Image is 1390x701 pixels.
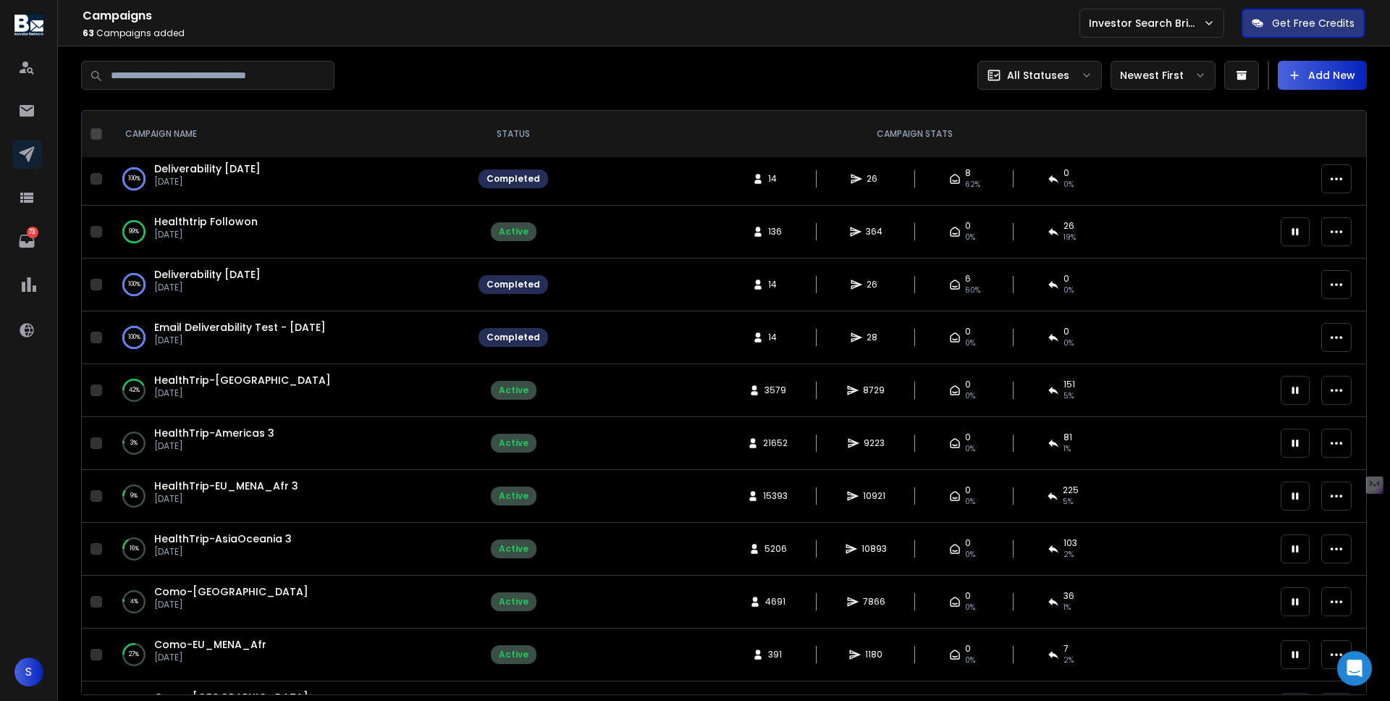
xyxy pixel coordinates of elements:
[557,111,1272,158] th: CAMPAIGN STATS
[499,490,528,502] div: Active
[1063,232,1076,243] span: 19 %
[499,596,528,608] div: Active
[965,273,971,285] span: 6
[864,437,885,449] span: 9223
[130,436,138,450] p: 3 %
[154,373,331,387] span: HealthTrip-[GEOGRAPHIC_DATA]
[499,543,528,555] div: Active
[154,637,266,652] span: Como-EU_MENA_Afr
[1278,61,1367,90] button: Add New
[154,493,298,505] p: [DATE]
[1063,590,1074,602] span: 36
[108,470,470,523] td: 9%HealthTrip-EU_MENA_Afr 3[DATE]
[863,385,885,396] span: 8729
[1063,549,1074,561] span: 2 %
[765,596,785,608] span: 4691
[1063,484,1079,496] span: 225
[154,176,261,188] p: [DATE]
[1063,326,1069,337] span: 0
[108,311,470,364] td: 100%Email Deliverability Test - [DATE][DATE]
[1063,285,1074,296] span: 0 %
[108,111,470,158] th: CAMPAIGN NAME
[965,167,971,179] span: 8
[83,27,94,39] span: 63
[154,426,274,440] a: HealthTrip-Americas 3
[154,229,258,240] p: [DATE]
[154,387,331,399] p: [DATE]
[129,224,139,239] p: 99 %
[965,484,971,496] span: 0
[965,390,975,402] span: 0%
[1063,220,1074,232] span: 26
[128,277,140,292] p: 100 %
[865,649,883,660] span: 1180
[470,111,557,158] th: STATUS
[866,226,883,238] span: 364
[1063,443,1071,455] span: 1 %
[965,602,975,613] span: 0%
[14,14,43,35] img: logo
[1111,61,1216,90] button: Newest First
[486,332,540,343] div: Completed
[1272,16,1355,30] p: Get Free Credits
[154,584,308,599] a: Como-[GEOGRAPHIC_DATA]
[1063,537,1077,549] span: 103
[154,214,258,229] a: Healthtrip Followon
[965,285,980,296] span: 60 %
[499,437,528,449] div: Active
[1063,602,1071,613] span: 1 %
[1063,179,1074,190] span: 0 %
[965,643,971,655] span: 0
[1242,9,1365,38] button: Get Free Credits
[965,443,975,455] span: 0%
[154,161,261,176] a: Deliverability [DATE]
[108,364,470,417] td: 42%HealthTrip-[GEOGRAPHIC_DATA][DATE]
[129,383,140,398] p: 42 %
[130,595,138,609] p: 4 %
[965,590,971,602] span: 0
[764,385,786,396] span: 3579
[1337,651,1372,686] div: Open Intercom Messenger
[108,153,470,206] td: 100%Deliverability [DATE][DATE]
[1063,379,1075,390] span: 151
[108,523,470,576] td: 16%HealthTrip-AsiaOceania 3[DATE]
[965,179,980,190] span: 62 %
[1063,390,1074,402] span: 5 %
[763,437,788,449] span: 21652
[863,596,885,608] span: 7866
[1063,273,1069,285] span: 0
[27,227,38,238] p: 73
[108,206,470,259] td: 99%Healthtrip Followon[DATE]
[154,267,261,282] a: Deliverability [DATE]
[499,649,528,660] div: Active
[130,489,138,503] p: 9 %
[128,330,140,345] p: 100 %
[965,537,971,549] span: 0
[965,549,975,561] span: 0%
[862,543,887,555] span: 10893
[1063,432,1072,443] span: 81
[768,332,783,343] span: 14
[863,490,885,502] span: 10921
[965,379,971,390] span: 0
[14,658,43,687] button: S
[867,173,881,185] span: 26
[108,576,470,629] td: 4%Como-[GEOGRAPHIC_DATA][DATE]
[154,479,298,493] a: HealthTrip-EU_MENA_Afr 3
[965,232,975,243] span: 0%
[965,337,975,349] span: 0%
[486,173,540,185] div: Completed
[965,432,971,443] span: 0
[154,532,292,546] a: HealthTrip-AsiaOceania 3
[108,259,470,311] td: 100%Deliverability [DATE][DATE]
[128,172,140,186] p: 100 %
[768,649,783,660] span: 391
[965,496,975,508] span: 0%
[768,173,783,185] span: 14
[499,226,528,238] div: Active
[154,652,266,663] p: [DATE]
